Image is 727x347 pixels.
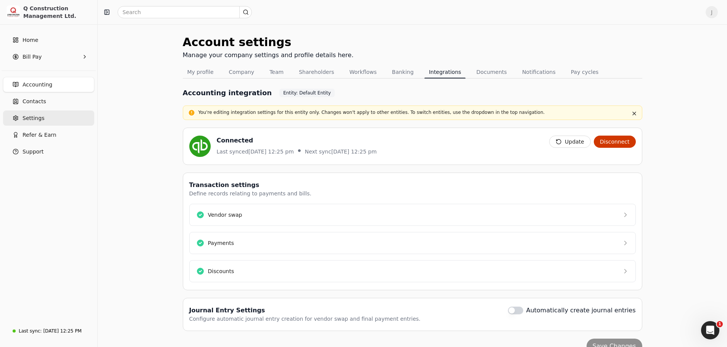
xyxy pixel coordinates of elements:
a: Settings [3,110,94,126]
h1: Accounting integration [183,88,272,98]
a: Home [3,32,94,48]
div: Q Construction Management Ltd. [23,5,91,20]
div: Vendor swap [208,211,242,219]
div: Journal Entry Settings [189,306,421,315]
button: Notifications [517,66,560,78]
div: Define records relating to payments and bills. [189,190,311,198]
button: Documents [472,66,511,78]
div: Connected [217,136,377,145]
span: • [297,146,302,155]
input: Search [118,6,252,18]
span: Bill Pay [23,53,42,61]
button: Support [3,144,94,159]
span: 1 [717,321,723,327]
a: Last sync:[DATE] 12:25 PM [3,324,94,338]
button: Pay cycles [566,66,603,78]
div: Payments [208,239,234,247]
span: Support [23,148,44,156]
span: Home [23,36,38,44]
button: Automatically create journal entries [508,307,523,314]
nav: Tabs [183,66,642,78]
button: My profile [183,66,218,78]
span: Refer & Earn [23,131,56,139]
p: You're editing integration settings for this entity only. Changes won't apply to other entities. ... [198,109,627,116]
button: Shareholders [294,66,339,78]
a: Accounting [3,77,94,92]
button: Workflows [345,66,381,78]
button: Team [265,66,288,78]
button: Banking [387,66,418,78]
iframe: Intercom live chat [701,321,719,339]
button: Refer & Earn [3,127,94,142]
button: Bill Pay [3,49,94,64]
span: Contacts [23,98,46,106]
span: Entity: Default Entity [283,90,331,96]
button: Discounts [189,260,636,282]
div: Transaction settings [189,181,311,190]
div: Manage your company settings and profile details here. [183,51,354,60]
div: Discounts [208,267,234,275]
a: Contacts [3,94,94,109]
span: Settings [23,114,44,122]
div: Last synced [DATE] 12:25 pm Next sync [DATE] 12:25 pm [217,145,377,157]
button: Company [224,66,259,78]
button: Vendor swap [189,204,636,226]
button: Disconnect [594,136,636,148]
div: [DATE] 12:25 PM [43,328,81,334]
button: J [706,6,718,18]
button: Integrations [424,66,466,78]
label: Automatically create journal entries [526,306,636,315]
button: Payments [189,232,636,254]
div: Last sync: [19,328,42,334]
div: Account settings [183,34,354,51]
img: 3171ca1f-602b-4dfe-91f0-0ace091e1481.jpeg [6,5,20,19]
button: Update [549,136,591,148]
div: Configure automatic journal entry creation for vendor swap and final payment entries. [189,315,421,323]
span: Accounting [23,81,52,89]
